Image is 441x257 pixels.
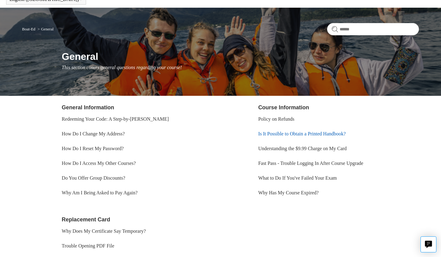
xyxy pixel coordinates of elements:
[62,190,138,195] a: Why Am I Being Asked to Pay Again?
[62,116,169,122] a: Redeeming Your Code: A Step-by-[PERSON_NAME]
[36,27,54,31] li: General
[258,131,346,136] a: Is It Possible to Obtain a Printed Handbook?
[62,104,114,111] a: General Information
[62,131,125,136] a: How Do I Change My Address?
[62,175,125,181] a: Do You Offer Group Discounts?
[22,27,35,31] a: Boat-Ed
[62,161,136,166] a: How Do I Access My Other Courses?
[62,228,146,234] a: Why Does My Certificate Say Temporary?
[258,175,337,181] a: What to Do If You've Failed Your Exam
[258,146,347,151] a: Understanding the $9.99 Charge on My Card
[62,146,124,151] a: How Do I Reset My Password?
[420,236,436,252] button: Live chat
[258,116,294,122] a: Policy on Refunds
[22,27,36,31] li: Boat-Ed
[62,216,110,223] a: Replacement Card
[258,190,318,195] a: Why Has My Course Expired?
[258,161,363,166] a: Fast Pass - Trouble Logging In After Course Upgrade
[62,243,114,248] a: Trouble Opening PDF File
[62,64,419,71] p: This section covers general questions regarding your course!
[258,104,309,111] a: Course Information
[62,49,419,64] h1: General
[327,23,419,35] input: Search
